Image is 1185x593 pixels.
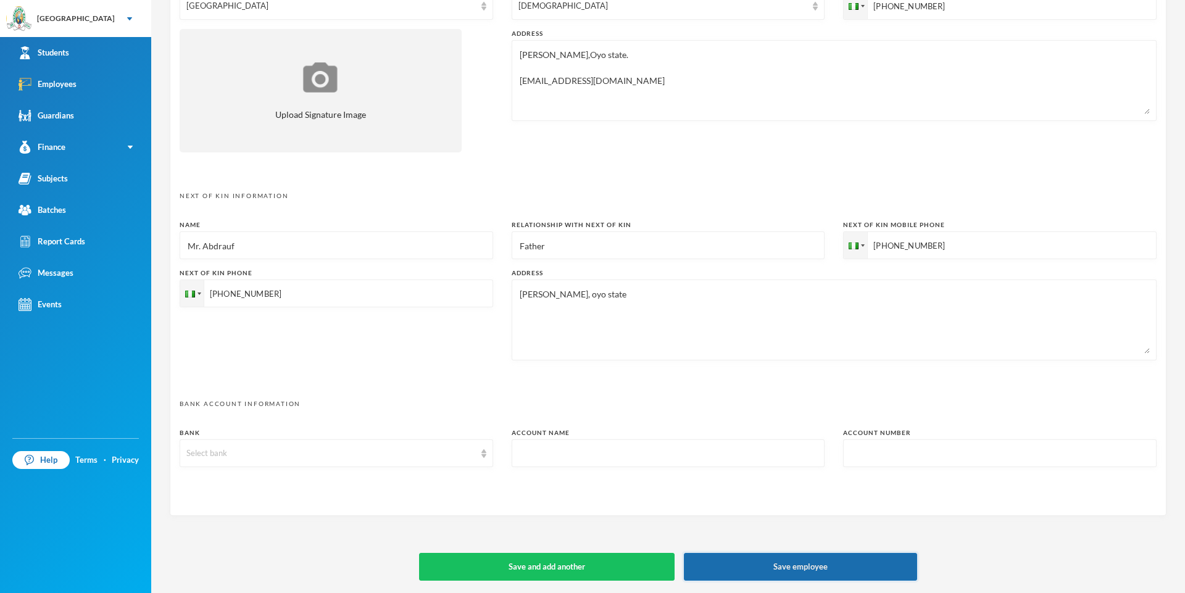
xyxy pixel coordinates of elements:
[19,235,85,248] div: Report Cards
[19,267,73,280] div: Messages
[843,428,1157,437] div: Account Number
[180,280,204,307] div: Nigeria: + 234
[180,268,493,278] div: Next of Kin Phone
[19,141,65,154] div: Finance
[75,454,98,467] a: Terms
[37,13,115,24] div: [GEOGRAPHIC_DATA]
[684,553,917,581] button: Save employee
[512,268,1157,278] div: Address
[186,447,475,460] div: Select bank
[518,286,1150,354] textarea: [PERSON_NAME], oyo state
[19,109,74,122] div: Guardians
[512,29,1157,38] div: Address
[19,78,77,91] div: Employees
[419,553,675,581] button: Save and add another
[19,46,69,59] div: Students
[19,172,68,185] div: Subjects
[512,220,825,230] div: Relationship with next of kin
[843,220,1157,230] div: Next of Kin Mobile Phone
[112,454,139,467] a: Privacy
[180,428,493,437] div: Bank
[518,47,1150,114] textarea: [PERSON_NAME],Oyo state. [EMAIL_ADDRESS][DOMAIN_NAME]
[12,451,70,470] a: Help
[180,220,493,230] div: Name
[275,108,366,121] span: Upload Signature Image
[104,454,106,467] div: ·
[19,298,62,311] div: Events
[7,7,31,31] img: logo
[300,60,341,94] img: upload
[19,204,66,217] div: Batches
[180,191,1157,201] p: Next Of Kin Information
[180,399,1157,408] p: Bank account Information
[844,232,867,259] div: Nigeria: + 234
[512,428,825,437] div: Account Name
